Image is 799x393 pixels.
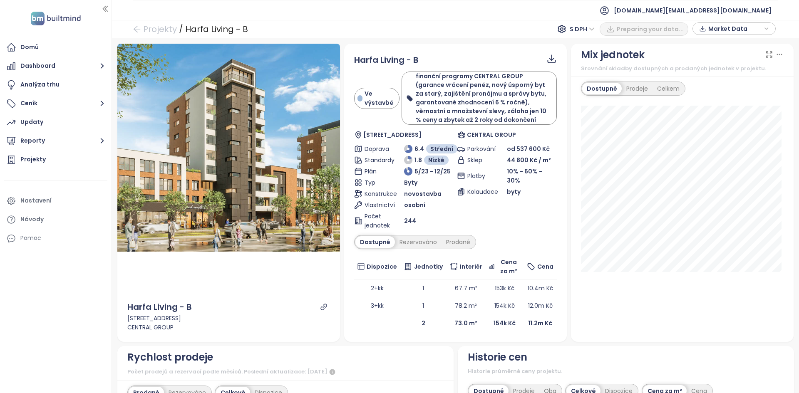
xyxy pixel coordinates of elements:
[354,54,419,66] span: Harfa Living - B
[404,189,442,198] span: novostavba
[365,189,390,198] span: Konstrukce
[528,284,553,292] span: 10.4m Kč
[20,214,44,225] div: Návody
[365,156,390,165] span: Standardy
[320,303,328,311] a: link
[494,302,515,310] span: 154k Kč
[127,349,213,365] div: Rychlost prodeje
[600,22,688,36] button: Preparing your data...
[4,58,107,74] button: Dashboard
[495,284,514,292] span: 153k Kč
[446,297,486,314] td: 78.2 m²
[354,297,401,314] td: 3+kk
[4,230,107,247] div: Pomoc
[365,89,395,107] span: Ve výstavbě
[365,200,390,210] span: Vlastnictví
[468,367,784,376] div: Historie průměrné ceny projektu.
[404,200,425,210] span: osobní
[414,167,451,176] span: 5/23 - 12/25
[4,95,107,112] button: Ceník
[395,236,442,248] div: Rezervováno
[133,22,177,37] a: arrow-left Projekty
[355,236,395,248] div: Dostupné
[20,233,41,243] div: Pomoc
[127,323,330,332] div: CENTRAL GROUP
[581,64,784,73] div: Srovnání skladby dostupných a prodaných jednotek v projektu.
[367,262,397,271] span: Dispozice
[653,83,684,94] div: Celkem
[404,178,417,187] span: Byty
[614,0,772,20] span: [DOMAIN_NAME][EMAIL_ADDRESS][DOMAIN_NAME]
[507,167,542,185] span: 10% - 60% - 30%
[467,171,492,180] span: Platby
[581,47,645,63] div: Mix jednotek
[454,319,477,327] b: 73.0 m²
[4,39,107,56] a: Domů
[467,144,492,153] span: Parkování
[127,301,192,314] div: Harfa Living - B
[708,22,762,35] span: Market Data
[20,79,60,90] div: Analýza trhu
[507,156,551,165] span: 44 800 Kč / m²
[127,314,330,323] div: [STREET_ADDRESS]
[4,133,107,149] button: Reporty
[467,187,492,196] span: Kolaudace
[4,77,107,93] a: Analýza trhu
[400,279,446,297] td: 1
[185,22,248,37] div: Harfa Living - B
[414,262,443,271] span: Jednotky
[507,187,521,196] span: byty
[430,144,453,153] span: Střední
[582,83,622,94] div: Dostupné
[467,130,516,139] span: CENTRAL GROUP
[528,319,552,327] b: 11.2m Kč
[365,178,390,187] span: Typ
[365,144,390,153] span: Doprava
[494,319,516,327] b: 154k Kč
[507,145,550,153] span: od 537 600 Kč
[20,42,39,52] div: Domů
[416,72,546,124] b: finanční programy CENTRAL GROUP (garance vrácení peněz, nový úsporný byt za starý, zajištění pron...
[468,349,527,365] div: Historie cen
[414,144,424,153] span: 6.4
[363,130,422,139] span: [STREET_ADDRESS]
[127,367,444,377] div: Počet prodejů a rezervací podle měsíců. Poslední aktualizace: [DATE]
[133,25,141,33] span: arrow-left
[537,262,553,271] span: Cena
[354,279,401,297] td: 2+kk
[467,156,492,165] span: Sklep
[404,216,416,225] span: 244
[20,154,46,165] div: Projekty
[400,297,446,314] td: 1
[4,151,107,168] a: Projekty
[4,211,107,228] a: Návody
[20,117,43,127] div: Updaty
[179,22,183,37] div: /
[422,319,425,327] b: 2
[4,193,107,209] a: Nastavení
[446,279,486,297] td: 67.7 m²
[528,302,553,310] span: 12.0m Kč
[414,156,422,165] span: 1.8
[428,156,444,165] span: Nízké
[442,236,475,248] div: Prodané
[365,167,390,176] span: Plán
[365,212,390,230] span: Počet jednotek
[460,262,482,271] span: Interiér
[28,10,83,27] img: logo
[570,23,595,35] span: S DPH
[622,83,653,94] div: Prodeje
[20,195,52,206] div: Nastavení
[697,22,771,35] div: button
[497,257,520,276] span: Cena za m²
[4,114,107,131] a: Updaty
[617,25,684,34] span: Preparing your data...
